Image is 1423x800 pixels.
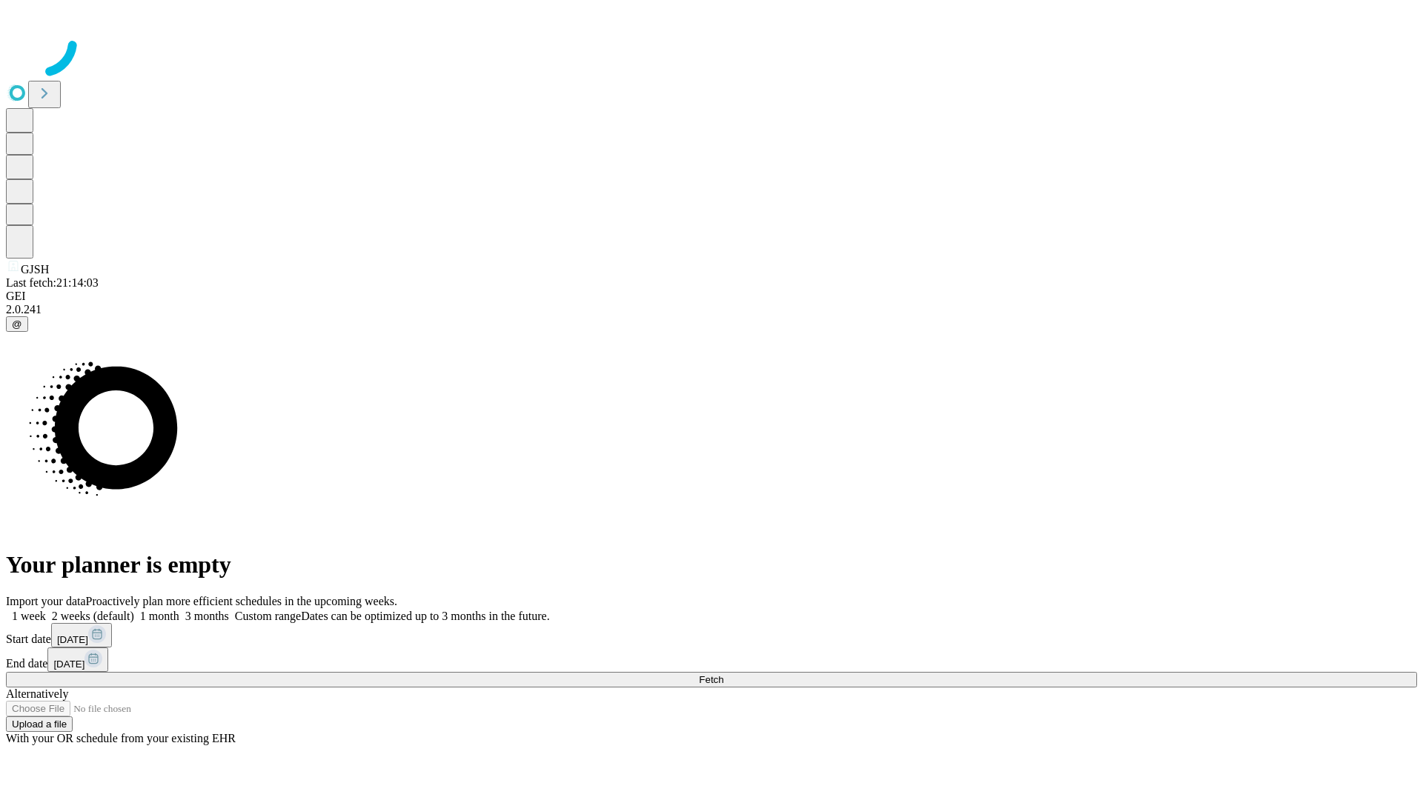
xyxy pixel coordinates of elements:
[12,610,46,622] span: 1 week
[235,610,301,622] span: Custom range
[6,716,73,732] button: Upload a file
[6,732,236,744] span: With your OR schedule from your existing EHR
[6,687,68,700] span: Alternatively
[86,595,397,607] span: Proactively plan more efficient schedules in the upcoming weeks.
[6,595,86,607] span: Import your data
[140,610,179,622] span: 1 month
[21,263,49,276] span: GJSH
[6,623,1417,647] div: Start date
[12,319,22,330] span: @
[6,551,1417,579] h1: Your planner is empty
[53,659,84,670] span: [DATE]
[57,634,88,645] span: [DATE]
[51,623,112,647] button: [DATE]
[185,610,229,622] span: 3 months
[47,647,108,672] button: [DATE]
[6,276,99,289] span: Last fetch: 21:14:03
[52,610,134,622] span: 2 weeks (default)
[699,674,723,685] span: Fetch
[6,672,1417,687] button: Fetch
[301,610,549,622] span: Dates can be optimized up to 3 months in the future.
[6,647,1417,672] div: End date
[6,290,1417,303] div: GEI
[6,303,1417,316] div: 2.0.241
[6,316,28,332] button: @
